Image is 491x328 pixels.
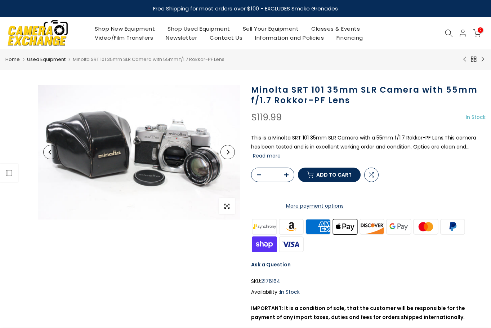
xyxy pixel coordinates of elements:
img: apple pay [331,218,358,235]
a: Classes & Events [305,24,366,33]
div: Availability : [251,288,486,297]
strong: Free Shipping for most orders over $100 - EXCLUDES Smoke Grenades [153,5,338,12]
a: Newsletter [160,33,204,42]
img: synchrony [251,218,278,235]
img: discover [358,218,385,235]
div: $119.99 [251,113,282,122]
a: Home [5,56,20,63]
a: Video/Film Transfers [89,33,160,42]
span: 2176164 [261,277,280,286]
button: Previous [43,145,58,159]
a: Contact Us [204,33,249,42]
a: Sell Your Equipment [236,24,305,33]
span: In Stock [466,114,486,121]
span: Add to cart [316,172,352,177]
a: Shop New Equipment [89,24,161,33]
img: paypal [439,218,466,235]
img: master [412,218,439,235]
a: Financing [330,33,370,42]
span: In Stock [280,288,300,296]
div: SKU: [251,277,486,286]
button: Read more [253,152,281,159]
span: 2 [478,27,483,33]
img: shopify pay [251,235,278,253]
strong: IMPORTANT: It is a condition of sale, that the customer will be responsible for the payment of an... [251,305,465,321]
a: Ask a Question [251,261,291,268]
span: Minolta SRT 101 35mm SLR Camera with 55mm f/1.7 Rokkor-PF Lens [73,56,224,63]
a: Used Equipment [27,56,66,63]
a: Shop Used Equipment [161,24,237,33]
button: Next [220,145,235,159]
img: visa [278,235,305,253]
a: 2 [473,29,481,37]
a: More payment options [251,201,379,210]
img: google pay [385,218,412,235]
button: Add to cart [298,168,361,182]
img: Minolta SRT 101 35mm SLR Camera with 55mm f/1.7 Rokkor-PF Lens 35mm Film Cameras - 35mm SLR Camer... [38,85,240,220]
p: This is a Minolta SRT 101 35mm SLR Camera with a 55mm f/1.7 Rokkor-PF Lens.This camera has been t... [251,133,486,161]
a: Information and Policies [249,33,330,42]
img: american express [305,218,332,235]
h1: Minolta SRT 101 35mm SLR Camera with 55mm f/1.7 Rokkor-PF Lens [251,85,486,106]
img: amazon payments [278,218,305,235]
